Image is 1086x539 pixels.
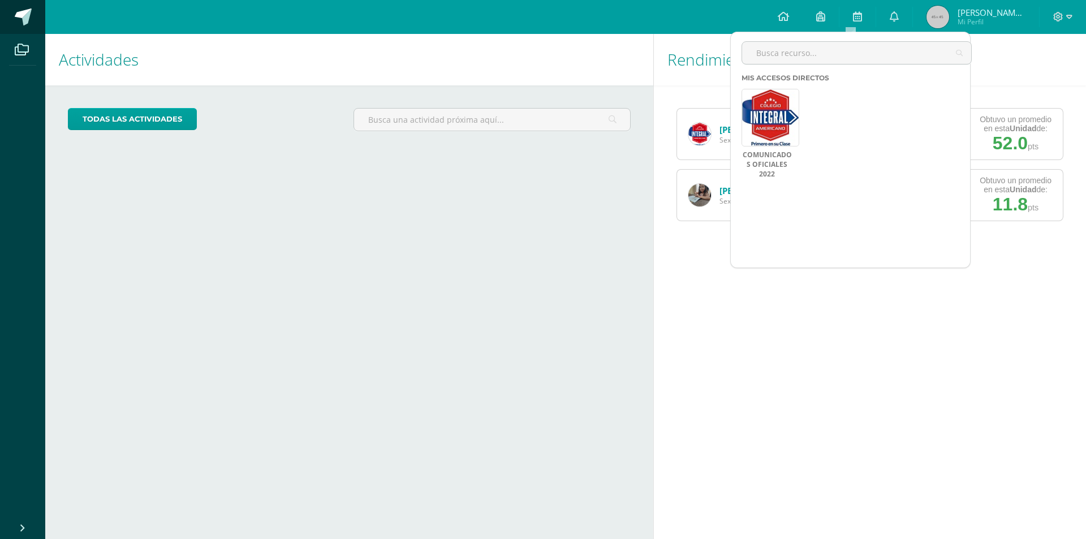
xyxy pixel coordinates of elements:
strong: Unidad [1010,185,1036,194]
span: Sexto PC [PERSON_NAME] [719,135,802,145]
a: [PERSON_NAME] [719,185,787,196]
img: 54d87bb90a651cf6f1dff6d6455a2c35.png [688,184,711,206]
img: f6589a2197e8b216d2c727f73661068c.png [688,123,711,145]
span: pts [1028,142,1038,151]
h1: Actividades [59,34,640,85]
a: [PERSON_NAME] [719,124,787,135]
span: pts [1028,203,1038,212]
strong: Unidad [1010,124,1036,133]
span: 11.8 [993,194,1028,214]
span: Mi Perfil [958,17,1025,27]
span: [PERSON_NAME] de [958,7,1025,18]
input: Busca una actividad próxima aquí... [354,109,630,131]
img: 45x45 [926,6,949,28]
span: 52.0 [993,133,1028,153]
div: Obtuvo un promedio en esta de: [980,176,1051,194]
input: Busca recurso... [742,42,971,64]
a: COMUNICADOS OFICIALES 2022 [742,150,792,179]
span: Sexto Primaria [719,196,787,206]
span: Mis accesos directos [742,74,829,82]
a: todas las Actividades [68,108,197,130]
div: Obtuvo un promedio en esta de: [980,115,1051,133]
h1: Rendimiento de mis hijos [667,34,1072,85]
